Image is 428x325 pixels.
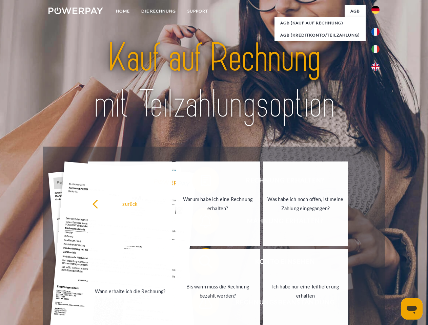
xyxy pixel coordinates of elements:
img: de [371,6,380,14]
a: agb [345,5,366,17]
div: Was habe ich noch offen, ist meine Zahlung eingegangen? [267,195,344,213]
img: fr [371,28,380,36]
a: Home [110,5,136,17]
iframe: Schaltfläche zum Öffnen des Messaging-Fensters [401,298,423,320]
div: Wann erhalte ich die Rechnung? [92,286,168,296]
div: zurück [92,199,168,208]
a: Was habe ich noch offen, ist meine Zahlung eingegangen? [263,161,348,246]
a: SUPPORT [182,5,214,17]
img: logo-powerpay-white.svg [48,7,103,14]
img: title-powerpay_de.svg [65,32,363,130]
a: AGB (Kauf auf Rechnung) [274,17,366,29]
div: Bis wann muss die Rechnung bezahlt werden? [180,282,256,300]
div: Warum habe ich eine Rechnung erhalten? [180,195,256,213]
a: DIE RECHNUNG [136,5,182,17]
div: Ich habe nur eine Teillieferung erhalten [267,282,344,300]
a: AGB (Kreditkonto/Teilzahlung) [274,29,366,41]
img: it [371,45,380,53]
img: en [371,63,380,71]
